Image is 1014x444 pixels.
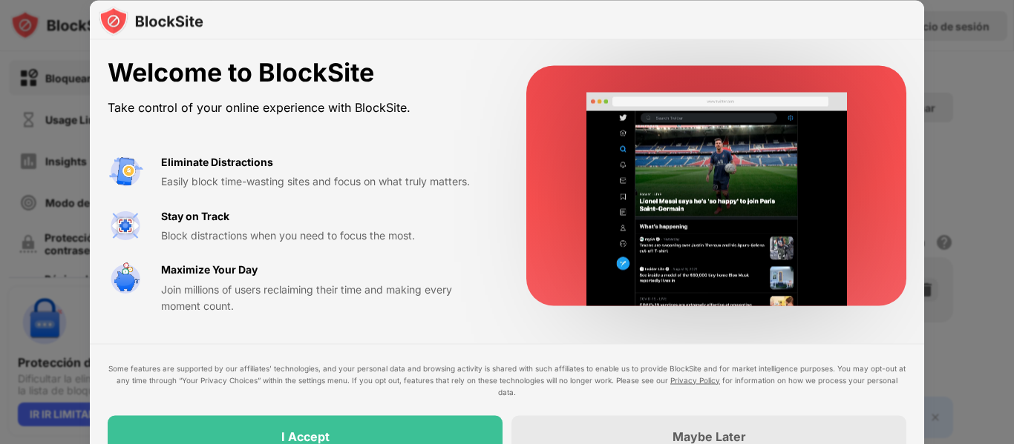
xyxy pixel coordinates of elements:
[161,208,229,224] div: Stay on Track
[161,281,491,314] div: Join millions of users reclaiming their time and making every moment count.
[161,173,491,190] div: Easily block time-wasting sites and focus on what truly matters.
[108,262,143,297] img: value-safe-time.svg
[108,208,143,243] img: value-focus.svg
[99,6,203,36] img: logo-blocksite.svg
[281,428,330,443] div: I Accept
[108,362,906,397] div: Some features are supported by our affiliates’ technologies, and your personal data and browsing ...
[670,375,720,384] a: Privacy Policy
[108,58,491,88] div: Welcome to BlockSite
[161,153,273,170] div: Eliminate Distractions
[108,153,143,189] img: value-avoid-distractions.svg
[108,96,491,118] div: Take control of your online experience with BlockSite.
[161,227,491,243] div: Block distractions when you need to focus the most.
[161,262,258,278] div: Maximize Your Day
[673,428,746,443] div: Maybe Later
